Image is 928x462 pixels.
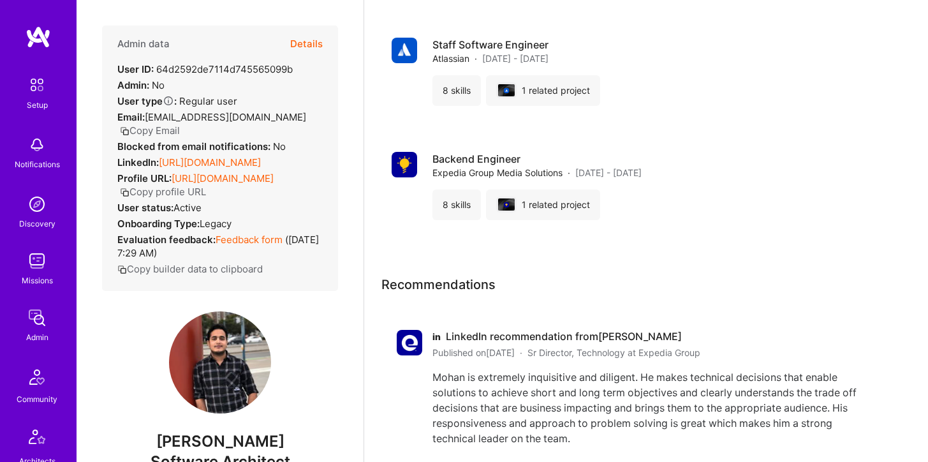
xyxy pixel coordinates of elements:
[117,38,170,50] h4: Admin data
[397,330,422,355] img: Expedia Group logo
[432,75,481,106] div: 8 skills
[475,52,477,65] span: ·
[117,140,286,153] div: No
[117,156,159,168] strong: LinkedIn:
[482,52,549,65] span: [DATE] - [DATE]
[27,98,48,112] div: Setup
[117,172,172,184] strong: Profile URL:
[392,152,417,177] img: Company logo
[432,38,549,52] h4: Staff Software Engineer
[290,26,323,63] button: Details
[432,346,515,359] span: Published on [DATE]
[22,424,52,454] img: Architects
[169,311,271,414] img: User Avatar
[446,330,682,343] span: LinkedIn recommendation from [PERSON_NAME]
[172,172,274,184] a: [URL][DOMAIN_NAME]
[17,392,57,406] div: Community
[432,166,563,179] span: Expedia Group Media Solutions
[117,94,237,108] div: Regular user
[568,166,570,179] span: ·
[216,234,283,246] a: Feedback form
[117,63,154,75] strong: User ID:
[15,158,60,171] div: Notifications
[26,331,48,344] div: Admin
[22,362,52,392] img: Community
[145,111,306,123] span: [EMAIL_ADDRESS][DOMAIN_NAME]
[498,84,515,97] img: cover
[381,275,496,294] span: Recommendations
[120,188,129,197] i: icon Copy
[117,78,165,92] div: No
[504,88,509,93] img: Company logo
[432,152,642,166] h4: Backend Engineer
[486,190,600,220] div: 1 related project
[120,185,206,198] button: Copy profile URL
[120,126,129,136] i: icon Copy
[22,274,53,287] div: Missions
[200,218,232,230] span: legacy
[102,432,338,451] span: [PERSON_NAME]
[520,346,522,359] span: ·
[120,124,180,137] button: Copy Email
[432,52,469,65] span: Atlassian
[117,202,173,214] strong: User status:
[159,156,261,168] a: [URL][DOMAIN_NAME]
[117,262,263,276] button: Copy builder data to clipboard
[432,330,441,343] span: in
[26,26,51,48] img: logo
[117,234,216,246] strong: Evaluation feedback:
[173,202,202,214] span: Active
[117,218,200,230] strong: Onboarding Type:
[117,79,149,91] strong: Admin:
[24,248,50,274] img: teamwork
[117,95,177,107] strong: User type :
[19,217,55,230] div: Discovery
[117,111,145,123] strong: Email:
[117,140,273,153] strong: Blocked from email notifications:
[486,75,600,106] div: 1 related project
[163,95,174,107] i: Help
[432,190,481,220] div: 8 skills
[392,38,417,63] img: Company logo
[117,63,293,76] div: 64d2592de7114d745565099b
[24,305,50,331] img: admin teamwork
[527,346,700,359] span: Sr Director, Technology at Expedia Group
[117,233,323,260] div: ( [DATE] 7:29 AM )
[24,191,50,217] img: discovery
[504,202,509,207] img: Company logo
[24,132,50,158] img: bell
[117,265,127,274] i: icon Copy
[24,71,50,98] img: setup
[575,166,642,179] span: [DATE] - [DATE]
[498,198,515,211] img: cover
[432,369,876,446] div: Mohan is extremely inquisitive and diligent. He makes technical decisions that enable solutions t...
